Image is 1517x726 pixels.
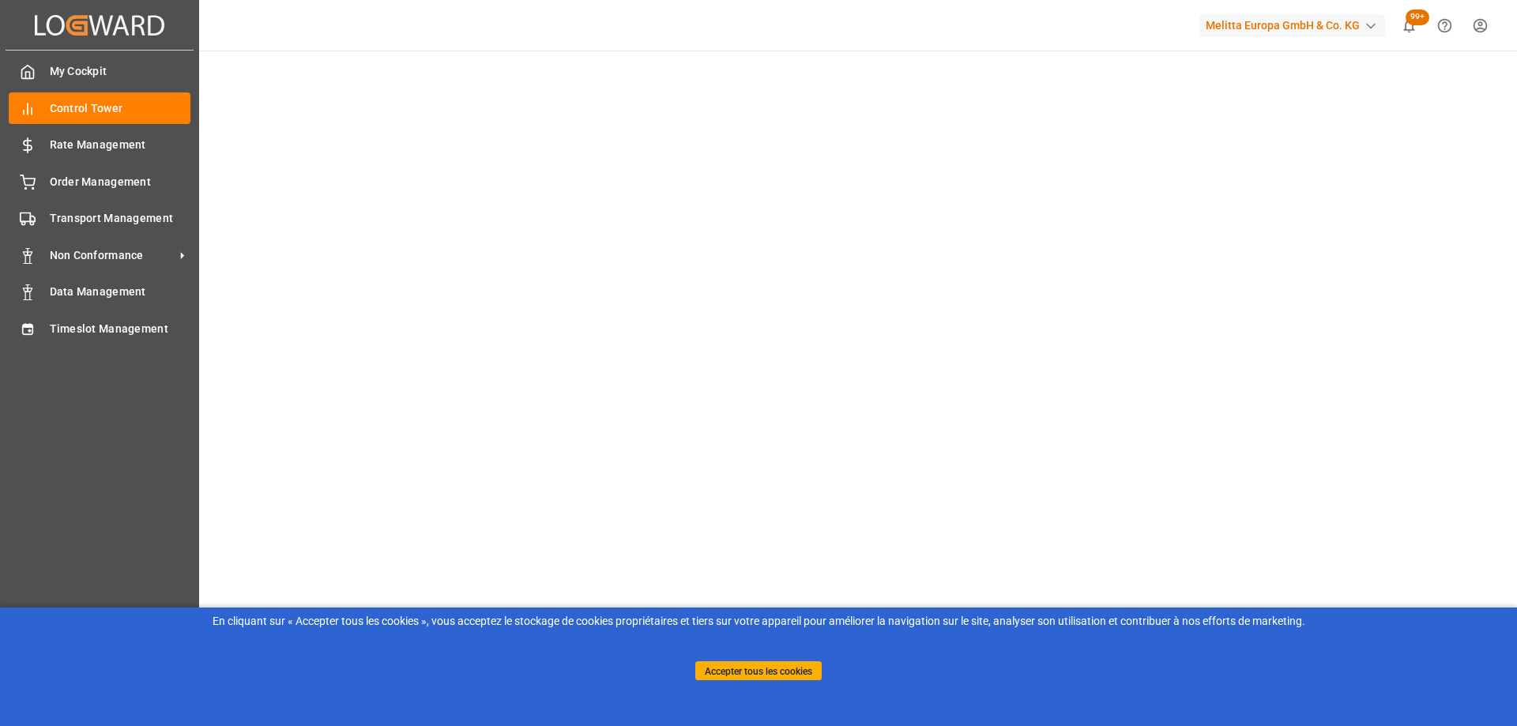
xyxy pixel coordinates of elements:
button: Melitta Europa GmbH & Co. KG [1199,10,1391,40]
button: Accepter tous les cookies [695,661,822,680]
span: Timeslot Management [50,321,191,337]
span: Control Tower [50,100,191,117]
span: My Cockpit [50,63,191,80]
font: En cliquant sur « Accepter tous les cookies », vous acceptez le stockage de cookies propriétaires... [213,615,1305,627]
a: Order Management [9,166,190,197]
a: Rate Management [9,130,190,160]
span: Rate Management [50,137,191,153]
div: Melitta Europa GmbH & Co. KG [1199,14,1385,37]
a: Transport Management [9,203,190,234]
a: Timeslot Management [9,313,190,344]
button: Help Center [1427,8,1462,43]
span: Data Management [50,284,191,300]
a: Control Tower [9,92,190,123]
span: Order Management [50,174,191,190]
span: 99+ [1406,9,1429,25]
span: Transport Management [50,210,191,227]
font: Accepter tous les cookies [705,665,812,676]
a: Data Management [9,276,190,307]
button: show 100 new notifications [1391,8,1427,43]
span: Non Conformance [50,247,175,264]
a: My Cockpit [9,56,190,87]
